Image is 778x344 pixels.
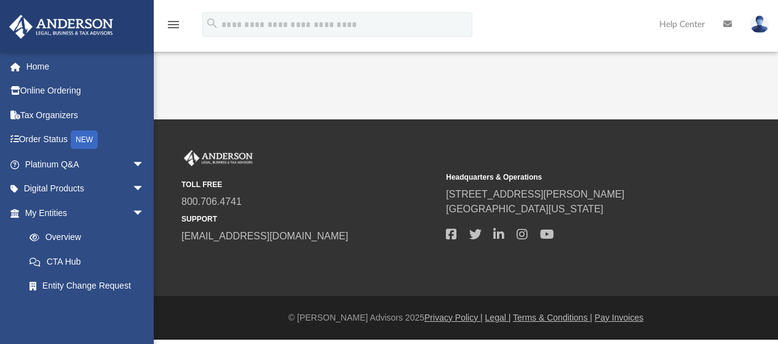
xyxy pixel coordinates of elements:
img: Anderson Advisors Platinum Portal [181,150,255,166]
small: SUPPORT [181,214,437,225]
a: [STREET_ADDRESS][PERSON_NAME] [446,189,624,199]
a: Pay Invoices [595,313,643,322]
a: menu [166,23,181,32]
a: Entity Change Request [17,274,163,298]
img: User Pic [750,15,769,33]
a: Digital Productsarrow_drop_down [9,177,163,201]
a: Home [9,54,163,79]
a: [GEOGRAPHIC_DATA][US_STATE] [446,204,603,214]
div: © [PERSON_NAME] Advisors 2025 [154,311,778,324]
a: Order StatusNEW [9,127,163,153]
div: NEW [71,130,98,149]
a: Legal | [485,313,511,322]
a: [EMAIL_ADDRESS][DOMAIN_NAME] [181,231,348,241]
img: Anderson Advisors Platinum Portal [6,15,117,39]
a: CTA Hub [17,249,163,274]
span: arrow_drop_down [132,201,157,226]
small: Headquarters & Operations [446,172,702,183]
a: My Entitiesarrow_drop_down [9,201,163,225]
i: search [205,17,219,30]
a: Online Ordering [9,79,163,103]
small: TOLL FREE [181,179,437,190]
a: Overview [17,225,163,250]
a: Terms & Conditions | [513,313,592,322]
span: arrow_drop_down [132,152,157,177]
a: Platinum Q&Aarrow_drop_down [9,152,163,177]
a: 800.706.4741 [181,196,242,207]
a: Tax Organizers [9,103,163,127]
a: Privacy Policy | [424,313,483,322]
span: arrow_drop_down [132,177,157,202]
i: menu [166,17,181,32]
a: Binder Walkthrough [17,298,163,322]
